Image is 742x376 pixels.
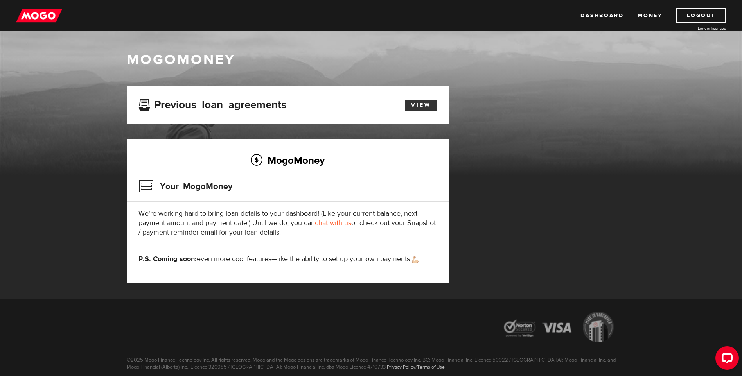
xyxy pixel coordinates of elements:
img: mogo_logo-11ee424be714fa7cbb0f0f49df9e16ec.png [16,8,62,23]
p: even more cool features—like the ability to set up your own payments [138,254,437,264]
h1: MogoMoney [127,52,616,68]
iframe: LiveChat chat widget [709,343,742,376]
strong: P.S. Coming soon: [138,254,197,263]
img: legal-icons-92a2ffecb4d32d839781d1b4e4802d7b.png [496,306,622,350]
a: Money [638,8,662,23]
a: Privacy Policy [387,364,415,370]
img: strong arm emoji [412,256,419,263]
a: Lender licences [667,25,726,31]
h2: MogoMoney [138,152,437,168]
h3: Your MogoMoney [138,176,232,197]
a: Terms of Use [417,364,445,370]
a: Logout [676,8,726,23]
p: We're working hard to bring loan details to your dashboard! (Like your current balance, next paym... [138,209,437,237]
a: Dashboard [580,8,623,23]
a: chat with us [315,218,351,227]
a: View [405,100,437,111]
h3: Previous loan agreements [138,98,286,109]
p: ©2025 Mogo Finance Technology Inc. All rights reserved. Mogo and the Mogo designs are trademarks ... [121,350,622,371]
